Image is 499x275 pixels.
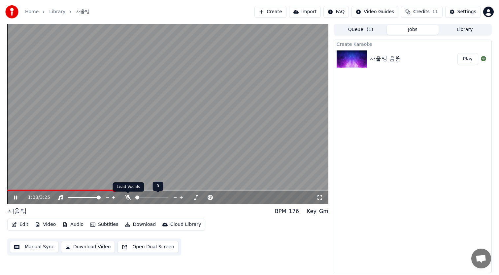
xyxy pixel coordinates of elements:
[457,53,478,65] button: Play
[401,6,442,18] button: Credits11
[254,6,286,18] button: Create
[432,9,438,15] span: 11
[153,182,163,191] div: 0
[307,207,316,215] div: Key
[335,25,387,35] button: Queue
[370,54,401,64] div: 서울팀 음원
[351,6,398,18] button: Video Guides
[25,9,39,15] a: Home
[289,6,321,18] button: Import
[61,241,115,253] button: Download Video
[275,207,286,215] div: BPM
[25,9,90,15] nav: breadcrumb
[471,249,491,268] a: 채팅 열기
[319,207,328,215] div: Gm
[28,194,38,201] span: 1:08
[7,207,27,216] div: 서울팀
[457,9,476,15] div: Settings
[32,220,58,229] button: Video
[9,220,31,229] button: Edit
[113,182,144,192] div: Lead Vocals
[367,26,373,33] span: ( 1 )
[117,241,179,253] button: Open Dual Screen
[76,9,90,15] span: 서울팀
[49,9,65,15] a: Library
[5,5,18,18] img: youka
[387,25,439,35] button: Jobs
[28,194,44,201] div: /
[334,40,491,48] div: Create Karaoke
[170,221,201,228] div: Cloud Library
[10,241,58,253] button: Manual Sync
[413,9,429,15] span: Credits
[60,220,86,229] button: Audio
[40,194,50,201] span: 3:25
[439,25,491,35] button: Library
[445,6,481,18] button: Settings
[87,220,121,229] button: Subtitles
[122,220,158,229] button: Download
[323,6,349,18] button: FAQ
[289,207,299,215] div: 176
